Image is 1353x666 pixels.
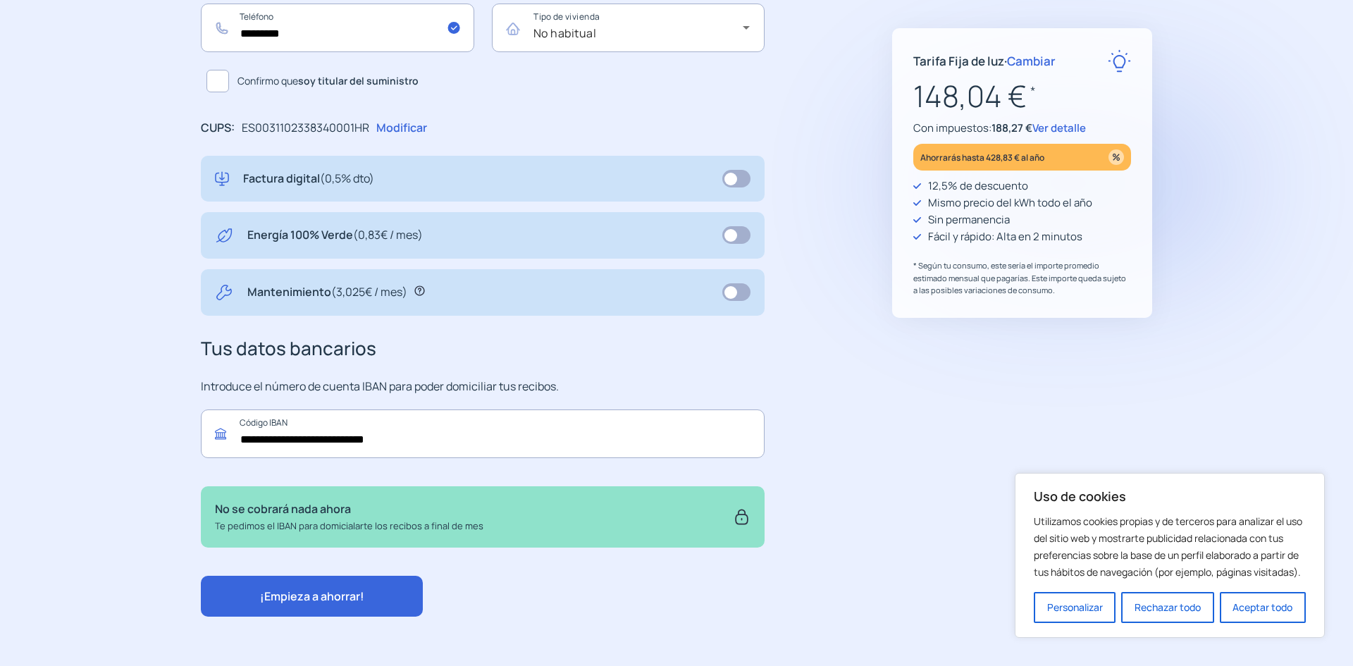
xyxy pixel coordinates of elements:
img: percentage_icon.svg [1108,149,1124,165]
p: Utilizamos cookies propias y de terceros para analizar el uso del sitio web y mostrarte publicida... [1034,513,1306,581]
p: Fácil y rápido: Alta en 2 minutos [928,228,1082,245]
span: (3,025€ / mes) [331,284,407,300]
p: No se cobrará nada ahora [215,500,483,519]
p: CUPS: [201,119,235,137]
img: tool.svg [215,283,233,302]
p: Introduce el número de cuenta IBAN para poder domiciliar tus recibos. [201,378,765,396]
span: Confirmo que [237,73,419,89]
mat-label: Tipo de vivienda [533,11,600,23]
button: ¡Empieza a ahorrar! [201,576,423,617]
p: Energía 100% Verde [247,226,423,245]
p: Modificar [376,119,427,137]
p: Sin permanencia [928,211,1010,228]
p: Tarifa Fija de luz · [913,51,1056,70]
p: Uso de cookies [1034,488,1306,505]
img: secure.svg [733,500,750,533]
img: energy-green.svg [215,226,233,245]
button: Aceptar todo [1220,592,1306,623]
p: Con impuestos: [913,120,1131,137]
span: 188,27 € [991,121,1032,135]
span: ¡Empieza a ahorrar! [260,588,364,604]
span: Cambiar [1007,53,1056,69]
button: Rechazar todo [1121,592,1213,623]
img: rate-E.svg [1108,49,1131,73]
span: No habitual [533,25,597,41]
span: (0,83€ / mes) [353,227,423,242]
p: * Según tu consumo, este sería el importe promedio estimado mensual que pagarías. Este importe qu... [913,259,1131,297]
b: soy titular del suministro [298,74,419,87]
p: Mismo precio del kWh todo el año [928,195,1092,211]
p: 12,5% de descuento [928,178,1028,195]
p: 148,04 € [913,73,1131,120]
p: Mantenimiento [247,283,407,302]
img: digital-invoice.svg [215,170,229,188]
span: (0,5% dto) [320,171,374,186]
p: Factura digital [243,170,374,188]
p: Te pedimos el IBAN para domicialarte los recibos a final de mes [215,519,483,534]
span: Ver detalle [1032,121,1086,135]
h3: Tus datos bancarios [201,334,765,364]
p: Ahorrarás hasta 428,83 € al año [920,149,1044,166]
p: ES0031102338340001HR [242,119,369,137]
div: Uso de cookies [1015,473,1325,638]
button: Personalizar [1034,592,1116,623]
